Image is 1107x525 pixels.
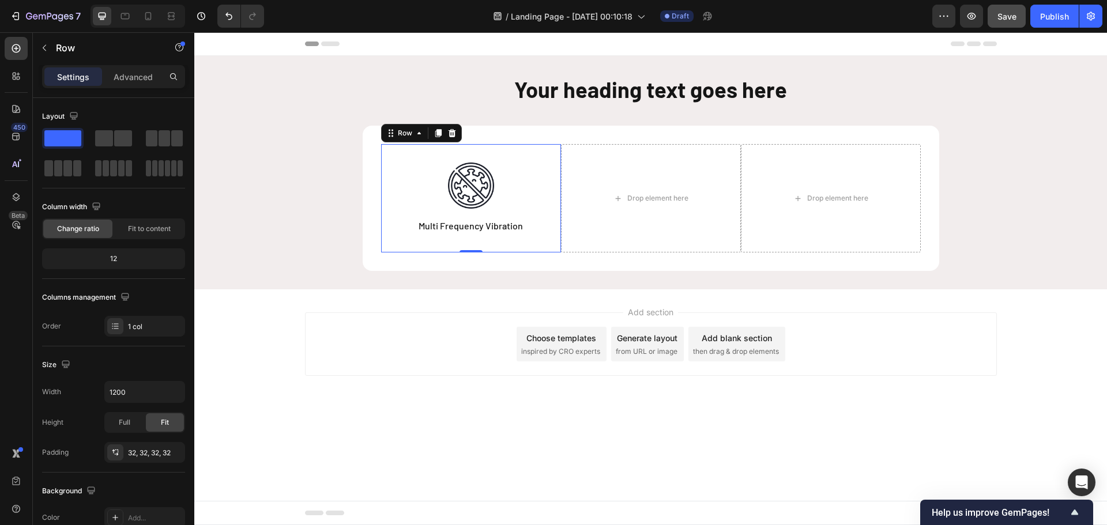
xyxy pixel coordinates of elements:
[205,186,348,202] div: Rich Text Editor. Editing area: main
[128,224,171,234] span: Fit to content
[128,448,182,458] div: 32, 32, 32, 32
[42,290,132,305] div: Columns management
[9,211,28,220] div: Beta
[511,10,632,22] span: Landing Page - [DATE] 00:10:18
[5,5,86,28] button: 7
[114,71,153,83] p: Advanced
[433,161,494,171] div: Drop element here
[423,300,483,312] div: Generate layout
[76,9,81,23] p: 7
[128,322,182,332] div: 1 col
[1030,5,1079,28] button: Publish
[42,484,98,499] div: Background
[506,10,509,22] span: /
[42,387,61,397] div: Width
[42,512,60,523] div: Color
[499,314,585,324] span: then drag & drop elements
[194,32,1107,525] iframe: Design area
[57,224,99,234] span: Change ratio
[429,274,484,286] span: Add section
[56,41,154,55] p: Row
[327,314,406,324] span: inspired by CRO experts
[332,300,402,312] div: Choose templates
[42,357,73,373] div: Size
[161,417,169,428] span: Fit
[201,96,220,106] div: Row
[119,417,130,428] span: Full
[997,12,1016,21] span: Save
[672,11,689,21] span: Draft
[105,382,184,402] input: Auto
[42,447,69,458] div: Padding
[613,161,674,171] div: Drop element here
[421,314,483,324] span: from URL or image
[57,71,89,83] p: Settings
[932,507,1068,518] span: Help us improve GemPages!
[42,321,61,331] div: Order
[42,417,63,428] div: Height
[1040,10,1069,22] div: Publish
[42,109,81,124] div: Layout
[932,505,1082,519] button: Show survey - Help us improve GemPages!
[42,199,103,215] div: Column width
[254,130,300,176] img: gempages_509273656027775903-0ed304bd-9a69-48a7-adb0-e0549d4617dc.png
[1068,469,1095,496] div: Open Intercom Messenger
[11,123,28,132] div: 450
[507,300,578,312] div: Add blank section
[128,513,182,523] div: Add...
[44,251,183,267] div: 12
[988,5,1026,28] button: Save
[206,187,347,201] p: Multi Frequency Vibration
[217,5,264,28] div: Undo/Redo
